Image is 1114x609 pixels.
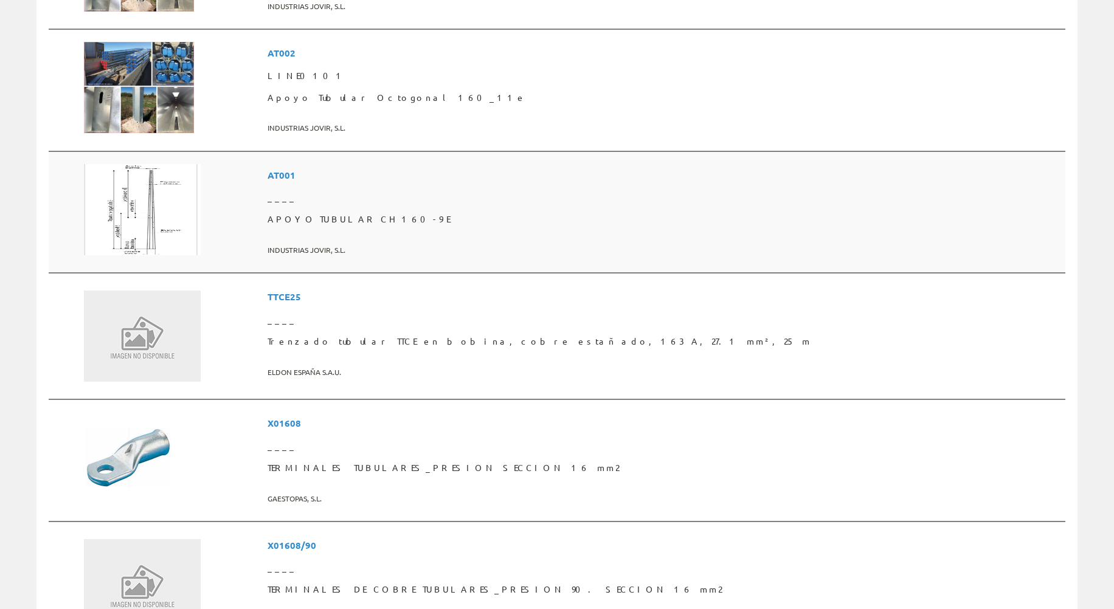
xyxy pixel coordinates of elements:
[268,534,1060,557] span: X01608/90
[268,164,1060,187] span: AT001
[268,208,1060,230] span: APOYO TUBULAR CH 160-9 E
[268,362,1060,382] span: ELDON ESPAÑA S.A.U.
[84,42,194,133] img: Foto artículo Apoyo Tubular Octogonal 160_11e (181.14956736712x150)
[268,412,1060,435] span: X01608
[268,331,1060,353] span: Trenzado tubular TTCE en bobina, cobre estañado, 163 A, 27.1 mm², 25 m
[268,309,1060,331] span: ____
[268,579,1060,600] span: TERMINALES DE COBRE TUBULARES_PRESION 90. SECCION 16 mm2
[268,118,1060,138] span: INDUSTRIAS JOVIR, S.L.
[268,42,1060,64] span: AT002
[268,286,1060,308] span: TTCE25
[84,164,201,255] img: Foto artículo APOYO TUBULAR CH 160-9 E (192x150)
[268,489,1060,509] span: GAESTOPAS, S.L.
[268,240,1060,260] span: INDUSTRIAS JOVIR, S.L.
[84,291,201,382] img: Sin Imagen Disponible
[268,65,1060,87] span: LINE0101
[268,457,1060,479] span: TERMINALES TUBULARES_PRESION SECCION 16 mm2
[268,557,1060,579] span: ____
[268,87,1060,109] span: Apoyo Tubular Octogonal 160_11e
[268,435,1060,457] span: ____
[84,412,175,503] img: Foto artículo TERMINALES TUBULARES_PRESION SECCION 16 mm2 (150x150)
[268,187,1060,208] span: ____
